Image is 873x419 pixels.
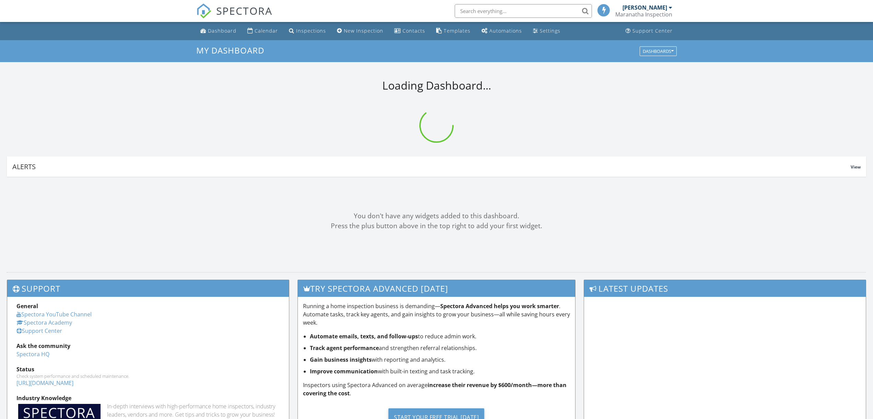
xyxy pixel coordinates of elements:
[298,280,575,297] h3: Try spectora advanced [DATE]
[16,342,280,350] div: Ask the community
[198,25,239,37] a: Dashboard
[632,27,673,34] div: Support Center
[196,3,211,19] img: The Best Home Inspection Software - Spectora
[403,27,425,34] div: Contacts
[310,367,570,375] li: with built-in texting and task tracking.
[208,27,236,34] div: Dashboard
[584,280,866,297] h3: Latest Updates
[440,302,559,310] strong: Spectora Advanced helps you work smarter
[196,9,272,24] a: SPECTORA
[540,27,560,34] div: Settings
[296,27,326,34] div: Inspections
[286,25,329,37] a: Inspections
[16,302,38,310] strong: General
[433,25,473,37] a: Templates
[310,344,379,352] strong: Track agent performance
[303,302,570,327] p: Running a home inspection business is demanding— . Automate tasks, track key agents, and gain ins...
[7,221,866,231] div: Press the plus button above in the top right to add your first widget.
[310,333,418,340] strong: Automate emails, texts, and follow-ups
[392,25,428,37] a: Contacts
[16,379,73,387] a: [URL][DOMAIN_NAME]
[489,27,522,34] div: Automations
[7,211,866,221] div: You don't have any widgets added to this dashboard.
[623,25,675,37] a: Support Center
[310,344,570,352] li: and strengthen referral relationships.
[643,49,674,54] div: Dashboards
[444,27,470,34] div: Templates
[245,25,281,37] a: Calendar
[344,27,383,34] div: New Inspection
[16,365,280,373] div: Status
[334,25,386,37] a: New Inspection
[255,27,278,34] div: Calendar
[615,11,672,18] div: Maranatha Inspection
[107,402,280,419] div: In-depth interviews with high-performance home inspectors, industry leaders, vendors and more. Ge...
[640,46,677,56] button: Dashboards
[851,164,861,170] span: View
[310,368,378,375] strong: Improve communication
[16,327,62,335] a: Support Center
[455,4,592,18] input: Search everything...
[303,381,570,397] p: Inspectors using Spectora Advanced on average .
[12,162,851,171] div: Alerts
[7,280,289,297] h3: Support
[16,319,72,326] a: Spectora Academy
[16,350,49,358] a: Spectora HQ
[16,311,92,318] a: Spectora YouTube Channel
[16,394,280,402] div: Industry Knowledge
[216,3,272,18] span: SPECTORA
[303,381,567,397] strong: increase their revenue by $600/month—more than covering the cost
[196,45,264,56] span: My Dashboard
[530,25,563,37] a: Settings
[16,373,280,379] div: Check system performance and scheduled maintenance.
[310,356,372,363] strong: Gain business insights
[310,332,570,340] li: to reduce admin work.
[622,4,667,11] div: [PERSON_NAME]
[479,25,525,37] a: Automations (Basic)
[310,356,570,364] li: with reporting and analytics.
